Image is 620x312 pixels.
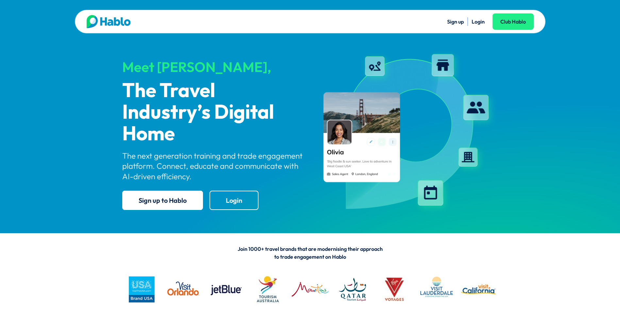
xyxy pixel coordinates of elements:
a: Sign up to Hablo [122,191,203,210]
img: hablo-profile-image [316,49,498,216]
a: Login [472,18,485,25]
img: Tourism Australia [248,270,287,309]
p: The next generation training and trade engagement platform. Connect, educate and communicate with... [122,151,305,182]
img: VO [164,270,203,309]
img: busa [122,270,161,309]
span: Join 1000+ travel brands that are modernising their approach to trade engagement on Hablo [238,246,383,260]
a: Club Hablo [493,13,534,30]
img: LAUDERDALE [417,270,456,309]
div: Meet [PERSON_NAME], [122,60,305,75]
img: Hablo logo main 2 [87,15,131,28]
a: Sign up [447,18,464,25]
img: vc logo [459,270,498,309]
img: VV logo [375,270,414,309]
a: Login [209,191,259,210]
p: The Travel Industry’s Digital Home [122,80,305,145]
img: MTPA [291,270,329,309]
img: QATAR [333,270,372,309]
img: jetblue [206,270,245,309]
